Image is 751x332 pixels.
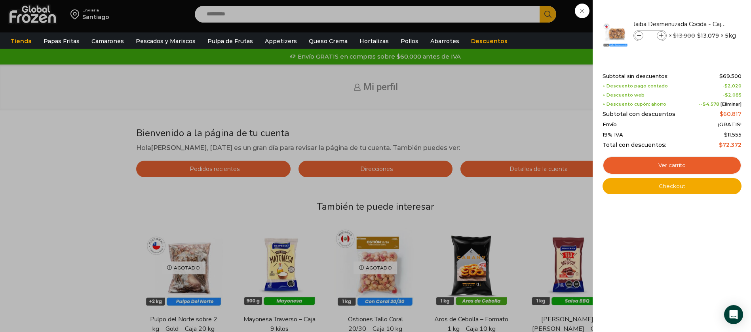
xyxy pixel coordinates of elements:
bdi: 72.372 [719,141,741,148]
a: [Eliminar] [721,101,741,107]
span: $ [724,131,728,138]
span: × × 5kg [669,30,736,41]
span: 11.555 [724,131,741,138]
a: Abarrotes [426,34,463,49]
a: Pollos [397,34,422,49]
a: Appetizers [261,34,301,49]
bdi: 2.020 [724,83,741,89]
a: Descuentos [467,34,511,49]
span: ¡GRATIS! [718,121,741,128]
a: Papas Fritas [40,34,84,49]
a: Checkout [603,178,741,195]
a: Tienda [7,34,36,49]
span: Subtotal sin descuentos: [603,73,669,80]
input: Product quantity [644,31,656,40]
a: Queso Crema [305,34,352,49]
span: $ [673,32,677,39]
bdi: 60.817 [720,110,741,118]
a: Camarones [87,34,128,49]
span: + Descuento pago contado [603,83,668,89]
span: $ [724,83,728,89]
bdi: 13.079 [697,32,719,40]
span: 4.578 [703,101,719,107]
a: Pulpa de Frutas [203,34,257,49]
span: Subtotal con descuentos [603,111,675,118]
span: 19% IVA [603,132,623,138]
span: Total con descuentos: [603,142,666,148]
a: Hortalizas [356,34,393,49]
span: + Descuento cupón: ahorro [603,102,666,107]
span: - [723,93,741,98]
span: $ [719,141,722,148]
span: Envío [603,121,617,128]
span: $ [725,92,728,98]
div: Open Intercom Messenger [724,305,743,324]
span: $ [719,73,723,79]
a: Ver carrito [603,156,741,175]
span: - [722,83,741,89]
span: + Descuento web [603,93,645,98]
bdi: 69.500 [719,73,741,79]
a: Jaiba Desmenuzada Cocida - Caja 5 kg [633,20,728,28]
span: $ [703,101,706,107]
bdi: 2.085 [725,92,741,98]
span: $ [697,32,701,40]
bdi: 13.900 [673,32,695,39]
span: $ [720,110,723,118]
a: Pescados y Mariscos [132,34,200,49]
span: -- [699,102,741,107]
